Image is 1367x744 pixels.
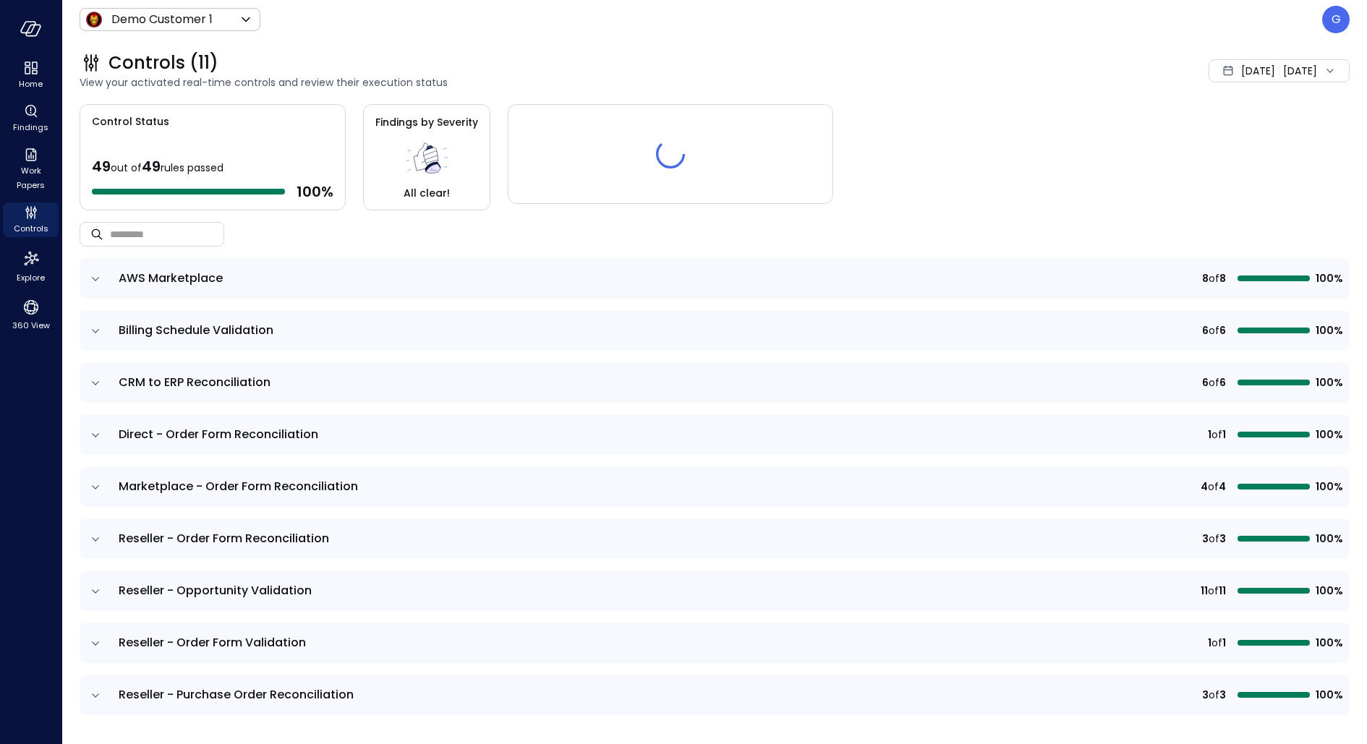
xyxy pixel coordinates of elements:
[119,374,271,390] span: CRM to ERP Reconciliation
[3,145,59,194] div: Work Papers
[88,636,103,651] button: expand row
[1222,635,1226,651] span: 1
[1316,687,1341,703] span: 100%
[1316,583,1341,599] span: 100%
[17,270,45,285] span: Explore
[1211,635,1222,651] span: of
[119,270,223,286] span: AWS Marketplace
[1316,531,1341,547] span: 100%
[1222,427,1226,442] span: 1
[88,480,103,495] button: expand row
[1202,270,1209,286] span: 8
[92,156,111,176] span: 49
[119,426,318,442] span: Direct - Order Form Reconciliation
[3,202,59,237] div: Controls
[1316,635,1341,651] span: 100%
[1316,270,1341,286] span: 100%
[3,246,59,286] div: Explore
[1332,11,1341,28] p: G
[19,77,43,91] span: Home
[1219,531,1226,547] span: 3
[1202,687,1209,703] span: 3
[1209,687,1219,703] span: of
[1208,427,1211,442] span: 1
[1201,583,1208,599] span: 11
[12,318,50,333] span: 360 View
[80,74,995,90] span: View your activated real-time controls and review their execution status
[88,324,103,338] button: expand row
[297,182,333,201] span: 100 %
[1219,375,1226,390] span: 6
[119,530,329,547] span: Reseller - Order Form Reconciliation
[108,51,218,74] span: Controls (11)
[1219,479,1226,495] span: 4
[404,185,450,201] span: All clear!
[1201,479,1208,495] span: 4
[1219,583,1226,599] span: 11
[1316,479,1341,495] span: 100%
[1202,531,1209,547] span: 3
[119,322,273,338] span: Billing Schedule Validation
[1208,479,1219,495] span: of
[1316,322,1341,338] span: 100%
[1208,635,1211,651] span: 1
[119,582,312,599] span: Reseller - Opportunity Validation
[80,105,169,129] span: Control Status
[1219,687,1226,703] span: 3
[142,156,161,176] span: 49
[111,161,142,175] span: out of
[88,532,103,547] button: expand row
[1209,322,1219,338] span: of
[9,163,53,192] span: Work Papers
[1209,375,1219,390] span: of
[1219,270,1226,286] span: 8
[1209,531,1219,547] span: of
[3,295,59,334] div: 360 View
[1211,427,1222,442] span: of
[1316,375,1341,390] span: 100%
[88,584,103,599] button: expand row
[375,115,478,129] span: Findings by Severity
[3,58,59,93] div: Home
[13,120,48,134] span: Findings
[1209,270,1219,286] span: of
[1219,322,1226,338] span: 6
[119,634,306,651] span: Reseller - Order Form Validation
[88,688,103,703] button: expand row
[3,101,59,136] div: Findings
[1202,375,1209,390] span: 6
[85,11,103,28] img: Icon
[161,161,223,175] span: rules passed
[88,428,103,442] button: expand row
[1316,427,1341,442] span: 100%
[1208,583,1219,599] span: of
[88,272,103,286] button: expand row
[1241,63,1275,79] span: [DATE]
[111,11,213,28] p: Demo Customer 1
[1202,322,1209,338] span: 6
[88,376,103,390] button: expand row
[119,686,354,703] span: Reseller - Purchase Order Reconciliation
[1322,6,1350,33] div: Guy
[119,478,358,495] span: Marketplace - Order Form Reconciliation
[14,221,48,236] span: Controls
